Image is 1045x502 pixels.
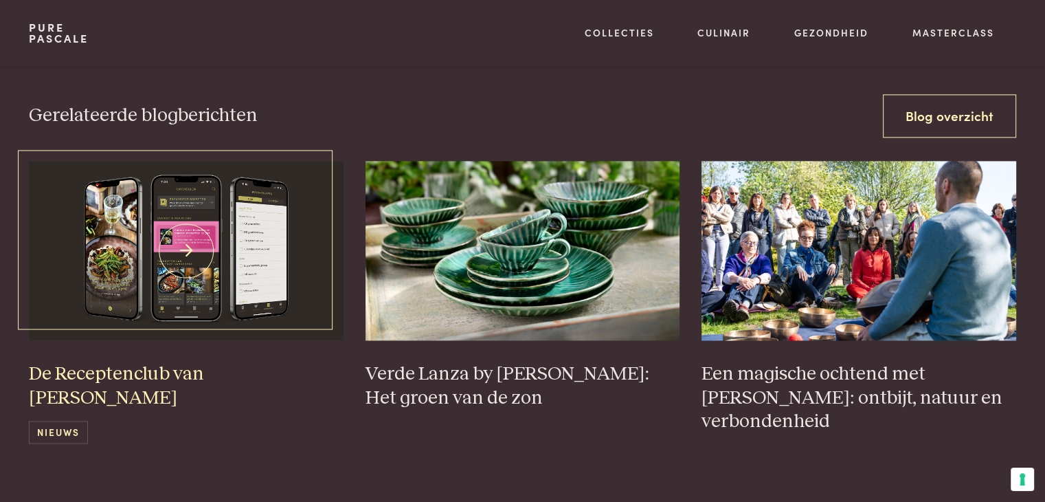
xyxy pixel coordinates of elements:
[701,161,1016,445] a: 250421-lannoo-pascale-naessens_0012 Een magische ochtend met [PERSON_NAME]: ontbijt, natuur en ve...
[29,161,344,444] a: iPhone 13 Pro Mockup front and side view_small De Receptenclub van [PERSON_NAME] Nieuws
[701,161,1016,340] img: 250421-lannoo-pascale-naessens_0012
[366,362,680,410] h3: Verde Lanza by [PERSON_NAME]: Het groen van de zon
[29,161,344,340] img: iPhone 13 Pro Mockup front and side view_small
[794,25,868,40] a: Gezondheid
[883,94,1016,138] a: Blog overzicht
[912,25,994,40] a: Masterclass
[697,25,750,40] a: Culinair
[1011,468,1034,491] button: Uw voorkeuren voor toestemming voor trackingtechnologieën
[29,104,258,128] h3: Gerelateerde blogberichten
[366,161,680,421] a: Verde Lanza by [PERSON_NAME]: Het groen van de zon
[29,421,87,444] span: Nieuws
[701,362,1016,434] h3: Een magische ochtend met [PERSON_NAME]: ontbijt, natuur en verbondenheid
[585,25,654,40] a: Collecties
[29,22,89,44] a: PurePascale
[29,362,344,410] h3: De Receptenclub van [PERSON_NAME]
